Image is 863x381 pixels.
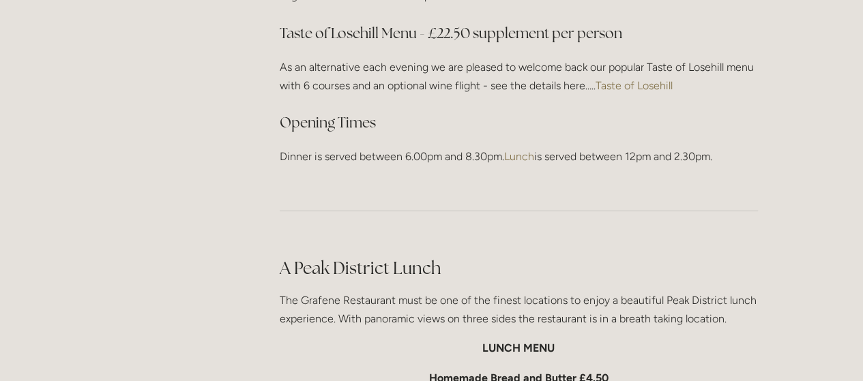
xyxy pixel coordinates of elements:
[280,58,758,95] p: As an alternative each evening we are pleased to welcome back our popular Taste of Losehill menu ...
[280,256,758,280] h2: A Peak District Lunch
[482,341,555,354] strong: LUNCH MENU
[280,147,758,166] p: Dinner is served between 6.00pm and 8.30pm. is served between 12pm and 2.30pm.
[280,20,758,47] h3: Taste of Losehill Menu - £22.50 supplement per person
[504,150,534,163] a: Lunch
[280,109,758,136] h3: Opening Times
[280,291,758,328] p: The Grafene Restaurant must be one of the finest locations to enjoy a beautiful Peak District lun...
[596,79,673,92] a: Taste of Losehill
